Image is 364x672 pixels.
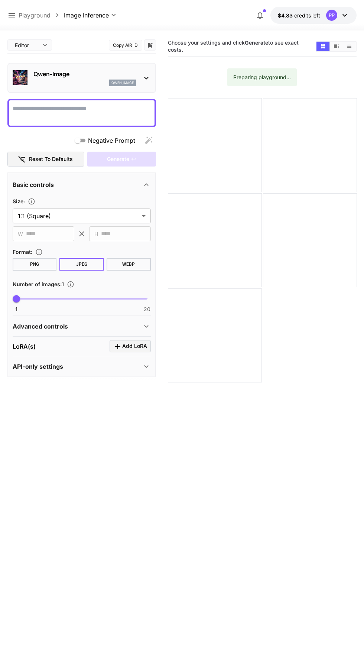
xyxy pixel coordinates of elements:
[245,39,268,46] b: Generate
[13,249,32,255] span: Format :
[278,12,294,19] span: $4.83
[64,281,77,288] button: Specify how many images to generate in a single request. Each image generation will be charged se...
[13,281,64,287] span: Number of images : 1
[278,12,320,19] div: $4.82671
[15,41,38,49] span: Editor
[326,10,337,21] div: PP
[111,80,134,85] p: qwen_image
[316,42,329,51] button: Show media in grid view
[19,11,51,20] a: Playground
[13,67,151,89] div: Qwen-Imageqwen_image
[19,11,64,20] nav: breadcrumb
[33,70,136,78] p: Qwen-Image
[330,42,343,51] button: Show media in video view
[168,39,299,53] span: Choose your settings and click to see exact costs.
[59,258,104,271] button: JPEG
[64,11,109,20] span: Image Inference
[25,198,38,205] button: Adjust the dimensions of the generated image by specifying its width and height in pixels, or sel...
[13,180,54,189] p: Basic controls
[32,248,46,256] button: Choose the file format for the output image.
[7,152,85,167] button: Reset to defaults
[88,136,135,145] span: Negative Prompt
[316,41,357,52] div: Show media in grid viewShow media in video viewShow media in list view
[13,258,57,271] button: PNG
[109,40,142,51] button: Copy AIR ID
[13,322,68,331] p: Advanced controls
[270,7,357,24] button: $4.82671PP
[13,176,151,194] div: Basic controls
[18,230,23,238] span: W
[13,198,25,204] span: Size :
[94,230,98,238] span: H
[13,342,36,351] p: LoRA(s)
[13,317,151,335] div: Advanced controls
[110,340,151,352] button: Click to add LoRA
[147,41,153,49] button: Add to library
[144,306,150,313] span: 20
[122,342,147,351] span: Add LoRA
[13,358,151,375] div: API-only settings
[15,306,17,313] span: 1
[107,258,151,271] button: WEBP
[343,42,356,51] button: Show media in list view
[13,362,63,371] p: API-only settings
[294,12,320,19] span: credits left
[233,71,291,84] div: Preparing playground...
[18,211,139,220] span: 1:1 (Square)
